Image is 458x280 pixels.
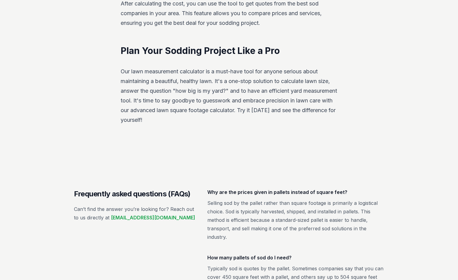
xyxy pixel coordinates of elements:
[111,215,195,221] a: [EMAIL_ADDRESS][DOMAIN_NAME]
[121,45,337,57] h2: Plan Your Sodding Project Like a Pro
[207,188,384,196] h3: Why are the prices given in pallets instead of square feet?
[74,205,198,222] p: Can’t find the answer you’re looking for? Reach out to us directly at
[207,253,384,262] h3: How many pallets of sod do I need?
[121,67,337,125] p: Our lawn measurement calculator is a must-have tool for anyone serious about maintaining a beauti...
[74,188,198,200] h2: Frequently asked questions (FAQs)
[207,199,384,241] p: Selling sod by the pallet rather than square footage is primarily a logistical choice. Sod is typ...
